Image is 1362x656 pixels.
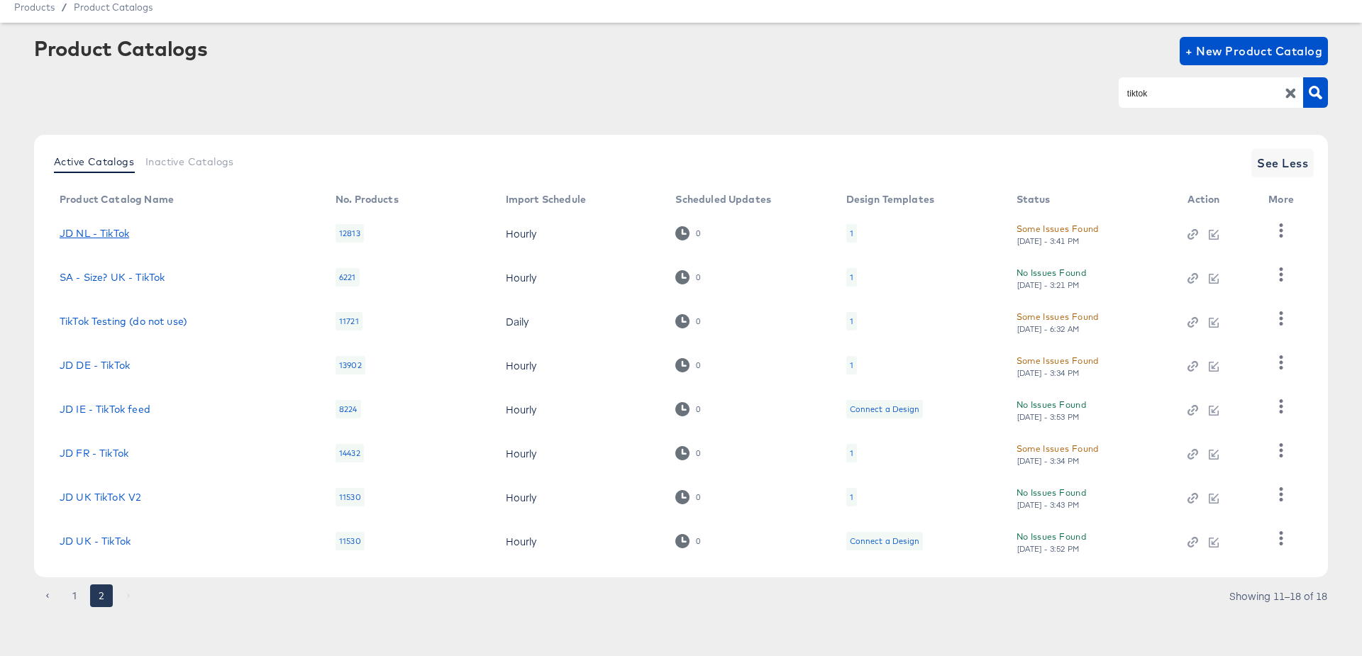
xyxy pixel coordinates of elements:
[695,448,701,458] div: 0
[1017,353,1099,378] button: Some Issues Found[DATE] - 3:34 PM
[1017,441,1099,456] div: Some Issues Found
[336,356,365,374] div: 13902
[846,224,857,243] div: 1
[60,228,129,239] a: JD NL - TikTok
[850,404,919,415] div: Connect a Design
[846,444,857,462] div: 1
[336,444,364,462] div: 14432
[60,535,131,547] a: JD UK - TikTok
[850,228,853,239] div: 1
[336,194,399,205] div: No. Products
[1185,41,1322,61] span: + New Product Catalog
[336,488,365,506] div: 11530
[494,211,665,255] td: Hourly
[60,194,174,205] div: Product Catalog Name
[494,431,665,475] td: Hourly
[55,1,74,13] span: /
[850,447,853,459] div: 1
[36,584,59,607] button: Go to previous page
[1017,221,1099,246] button: Some Issues Found[DATE] - 3:41 PM
[1180,37,1328,65] button: + New Product Catalog
[1257,153,1308,173] span: See Less
[850,491,853,503] div: 1
[60,272,165,283] a: SA - Size? UK - TikTok
[1124,85,1275,101] input: Search Product Catalogs
[846,268,857,287] div: 1
[695,360,701,370] div: 0
[1017,456,1080,466] div: [DATE] - 3:34 PM
[54,156,134,167] span: Active Catalogs
[675,490,700,504] div: 0
[1017,309,1099,334] button: Some Issues Found[DATE] - 6:32 AM
[494,387,665,431] td: Hourly
[675,534,700,547] div: 0
[336,312,362,330] div: 11721
[675,270,700,284] div: 0
[1017,441,1099,466] button: Some Issues Found[DATE] - 3:34 PM
[34,584,142,607] nav: pagination navigation
[336,532,365,550] div: 11530
[336,224,364,243] div: 12813
[675,358,700,372] div: 0
[90,584,113,607] button: page 2
[60,447,128,459] a: JD FR - TikTok
[1017,236,1080,246] div: [DATE] - 3:41 PM
[695,404,701,414] div: 0
[1017,309,1099,324] div: Some Issues Found
[695,272,701,282] div: 0
[695,536,701,546] div: 0
[675,194,771,205] div: Scheduled Updates
[695,492,701,502] div: 0
[494,343,665,387] td: Hourly
[60,360,130,371] a: JD DE - TikTok
[850,316,853,327] div: 1
[1229,591,1328,601] div: Showing 11–18 of 18
[1251,149,1314,177] button: See Less
[494,299,665,343] td: Daily
[695,228,701,238] div: 0
[494,519,665,563] td: Hourly
[1017,221,1099,236] div: Some Issues Found
[34,37,207,60] div: Product Catalogs
[850,535,919,547] div: Connect a Design
[1017,353,1099,368] div: Some Issues Found
[1257,189,1311,211] th: More
[846,194,934,205] div: Design Templates
[494,475,665,519] td: Hourly
[1005,189,1177,211] th: Status
[675,226,700,240] div: 0
[846,532,923,550] div: Connect a Design
[1176,189,1257,211] th: Action
[336,268,360,287] div: 6221
[63,584,86,607] button: Go to page 1
[675,402,700,416] div: 0
[506,194,586,205] div: Import Schedule
[846,400,923,418] div: Connect a Design
[846,488,857,506] div: 1
[695,316,701,326] div: 0
[145,156,234,167] span: Inactive Catalogs
[846,312,857,330] div: 1
[1017,324,1080,334] div: [DATE] - 6:32 AM
[60,404,150,415] a: JD IE - TikTok feed
[675,446,700,460] div: 0
[14,1,55,13] span: Products
[1017,368,1080,378] div: [DATE] - 3:34 PM
[850,272,853,283] div: 1
[60,316,187,327] a: TikTok Testing (do not use)
[675,314,700,328] div: 0
[336,400,361,418] div: 8224
[850,360,853,371] div: 1
[74,1,153,13] a: Product Catalogs
[60,491,141,503] a: JD UK TikToK V2
[846,356,857,374] div: 1
[494,255,665,299] td: Hourly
